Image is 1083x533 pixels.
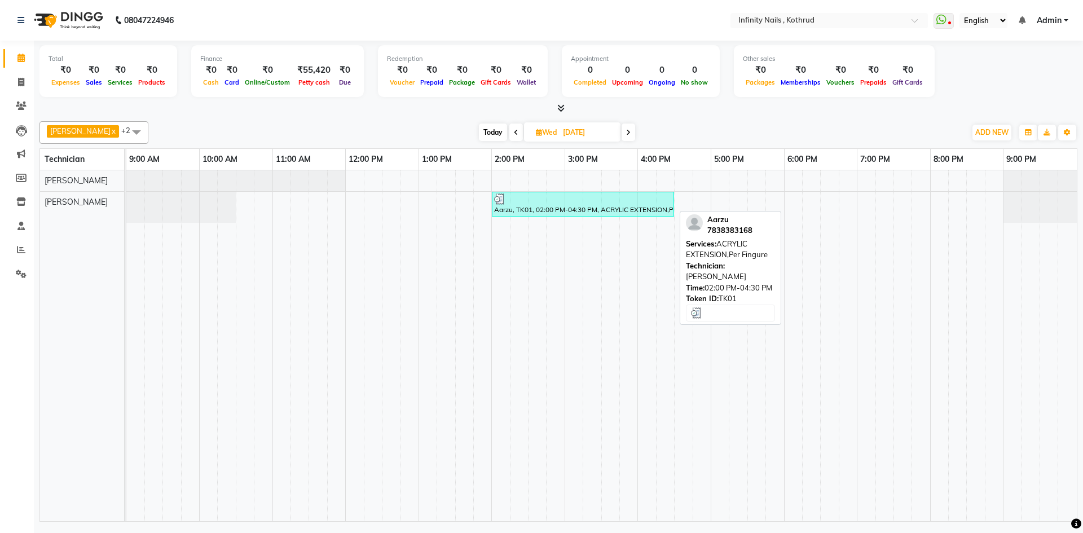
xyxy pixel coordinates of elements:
div: 02:00 PM-04:30 PM [686,283,775,294]
span: Wallet [514,78,539,86]
span: Prepaid [417,78,446,86]
div: ₹0 [83,64,105,77]
div: ₹0 [335,64,355,77]
span: Technician [45,154,85,164]
a: 12:00 PM [346,151,386,168]
span: Ongoing [646,78,678,86]
div: Other sales [743,54,926,64]
img: profile [686,214,703,231]
div: Aarzu, TK01, 02:00 PM-04:30 PM, ACRYLIC EXTENSION,Per Fingure [493,193,673,215]
span: [PERSON_NAME] [50,126,111,135]
a: 8:00 PM [931,151,966,168]
div: ₹0 [49,64,83,77]
a: 3:00 PM [565,151,601,168]
span: Technician: [686,261,725,270]
span: [PERSON_NAME] [45,197,108,207]
span: +2 [121,126,139,135]
a: 9:00 PM [1003,151,1039,168]
span: Vouchers [824,78,857,86]
a: 10:00 AM [200,151,240,168]
span: ADD NEW [975,128,1009,136]
div: 0 [571,64,609,77]
a: x [111,126,116,135]
div: TK01 [686,293,775,305]
div: 0 [678,64,711,77]
div: ₹0 [478,64,514,77]
div: Total [49,54,168,64]
div: ₹0 [743,64,778,77]
a: 11:00 AM [273,151,314,168]
a: 5:00 PM [711,151,747,168]
div: ₹0 [778,64,824,77]
img: logo [29,5,106,36]
div: 7838383168 [707,225,752,236]
div: ₹0 [200,64,222,77]
span: Packages [743,78,778,86]
div: Finance [200,54,355,64]
span: Gift Cards [890,78,926,86]
span: Products [135,78,168,86]
span: Cash [200,78,222,86]
div: ₹0 [446,64,478,77]
span: [PERSON_NAME] [45,175,108,186]
span: Expenses [49,78,83,86]
span: Petty cash [296,78,333,86]
div: ₹0 [105,64,135,77]
div: ₹55,420 [293,64,335,77]
span: Services: [686,239,716,248]
div: ₹0 [857,64,890,77]
div: ₹0 [514,64,539,77]
div: 0 [646,64,678,77]
div: ₹0 [135,64,168,77]
div: ₹0 [242,64,293,77]
input: 2025-09-03 [560,124,616,141]
a: 7:00 PM [857,151,893,168]
button: ADD NEW [972,125,1011,140]
span: Services [105,78,135,86]
a: 1:00 PM [419,151,455,168]
div: [PERSON_NAME] [686,261,775,283]
span: Gift Cards [478,78,514,86]
div: ₹0 [222,64,242,77]
span: Completed [571,78,609,86]
span: Online/Custom [242,78,293,86]
span: Admin [1037,15,1062,27]
span: ACRYLIC EXTENSION,Per Fingure [686,239,768,259]
div: ₹0 [890,64,926,77]
span: No show [678,78,711,86]
a: 6:00 PM [785,151,820,168]
a: 2:00 PM [492,151,527,168]
div: 0 [609,64,646,77]
span: Sales [83,78,105,86]
div: ₹0 [387,64,417,77]
span: Memberships [778,78,824,86]
div: ₹0 [824,64,857,77]
span: Today [479,124,507,141]
span: Upcoming [609,78,646,86]
b: 08047224946 [124,5,174,36]
div: Appointment [571,54,711,64]
span: Prepaids [857,78,890,86]
div: ₹0 [417,64,446,77]
a: 4:00 PM [638,151,673,168]
span: Token ID: [686,294,719,303]
a: 9:00 AM [126,151,162,168]
span: Due [336,78,354,86]
span: Wed [533,128,560,136]
span: Time: [686,283,705,292]
div: Redemption [387,54,539,64]
span: Voucher [387,78,417,86]
span: Card [222,78,242,86]
span: Aarzu [707,215,729,224]
span: Package [446,78,478,86]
